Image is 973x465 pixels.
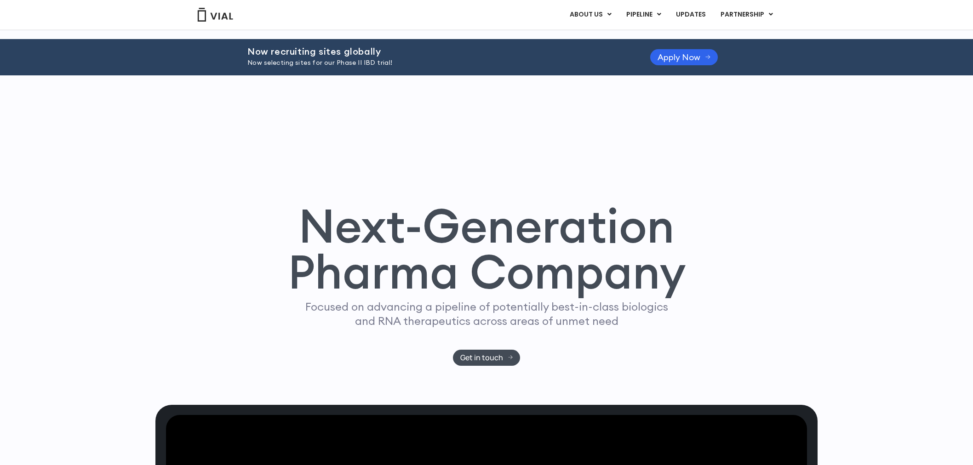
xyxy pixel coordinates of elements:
a: ABOUT USMenu Toggle [562,7,618,23]
h2: Now recruiting sites globally [247,46,627,57]
h1: Next-Generation Pharma Company [287,203,686,295]
a: PIPELINEMenu Toggle [619,7,668,23]
a: Get in touch [453,350,521,366]
a: Apply Now [650,49,718,65]
span: Get in touch [460,354,503,361]
p: Now selecting sites for our Phase II IBD trial! [247,58,627,68]
img: Vial Logo [197,8,234,22]
a: UPDATES [669,7,713,23]
span: Apply Now [658,54,700,61]
p: Focused on advancing a pipeline of potentially best-in-class biologics and RNA therapeutics acros... [301,300,672,328]
a: PARTNERSHIPMenu Toggle [713,7,780,23]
